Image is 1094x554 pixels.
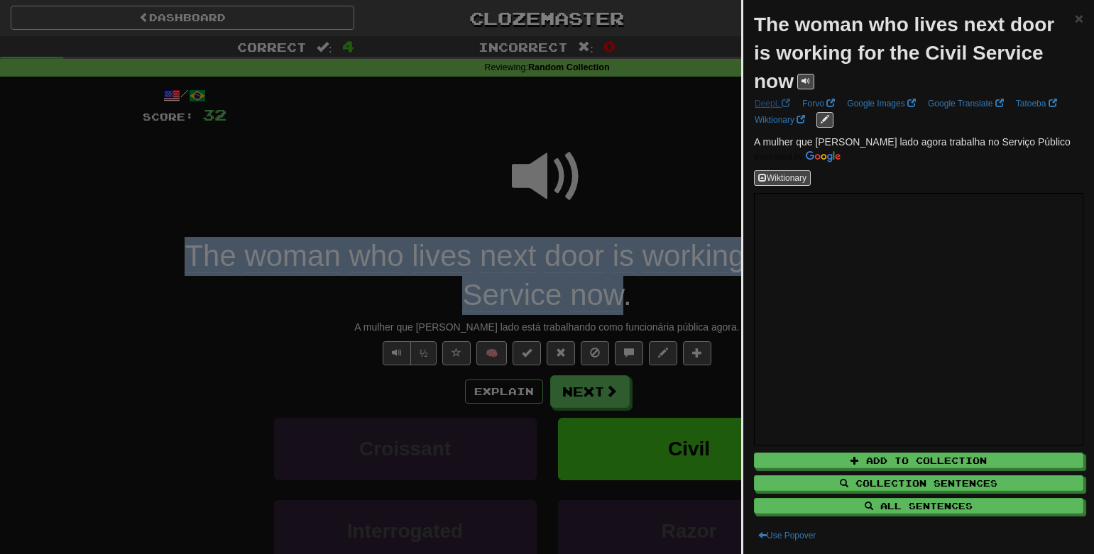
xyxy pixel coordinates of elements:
a: Google Translate [924,96,1008,111]
button: Close [1075,11,1083,26]
button: Collection Sentences [754,475,1083,491]
a: Tatoeba [1012,96,1061,111]
a: DeepL [750,96,794,111]
button: Wiktionary [754,170,811,186]
img: Color short [754,151,841,162]
button: All Sentences [754,498,1083,514]
a: Google Images [843,96,920,111]
span: A mulher que [PERSON_NAME] lado agora trabalha no Serviço Público [754,136,1071,148]
strong: The woman who lives next door is working for the Civil Service now [754,13,1054,92]
button: Add to Collection [754,453,1083,468]
button: Use Popover [754,528,820,543]
a: Forvo [798,96,839,111]
a: Wiktionary [750,112,809,128]
span: × [1075,10,1083,26]
button: edit links [816,112,833,128]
